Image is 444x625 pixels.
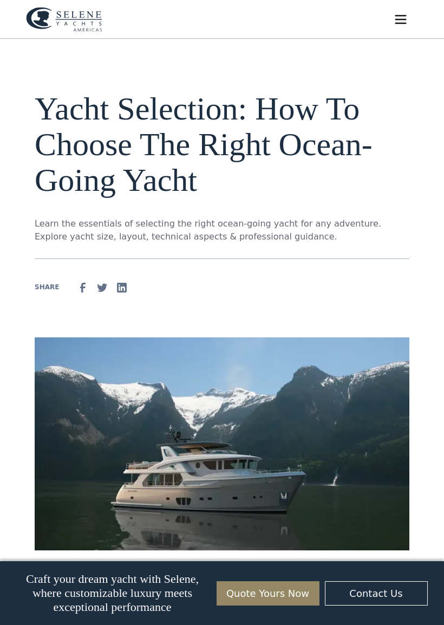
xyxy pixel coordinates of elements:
p: Craft your dream yacht with Selene, where customizable luxury meets exceptional performance [17,572,208,614]
img: Twitter [96,281,109,294]
a: home [26,7,102,32]
a: Contact Us [325,581,428,606]
img: logo [26,7,102,32]
div: menu [383,2,418,37]
img: Linkedin [115,281,128,294]
img: facebook [76,281,89,294]
p: Learn the essentials of selecting the right ocean-going yacht for any adventure. Explore yacht si... [35,217,409,243]
h1: Yacht Selection: How To Choose The Right Ocean-Going Yacht [35,91,409,198]
div: SHARE [35,282,59,292]
a: Quote Yours Now [217,581,319,606]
